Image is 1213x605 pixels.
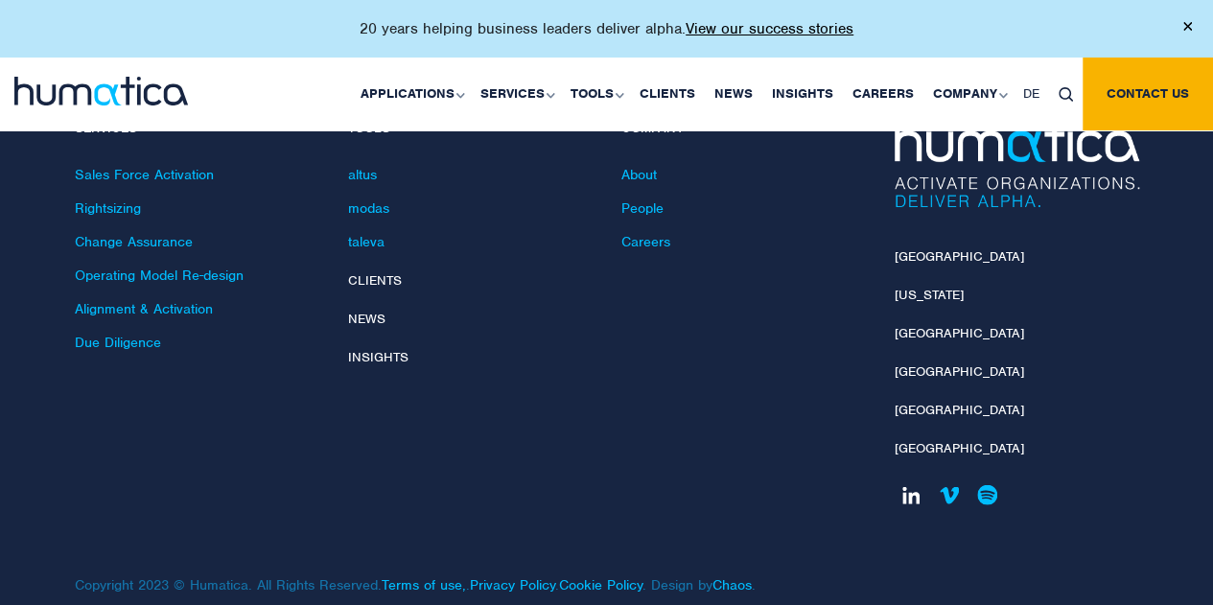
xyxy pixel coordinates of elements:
[348,199,389,217] a: modas
[895,478,928,512] a: Humatica on Linkedin
[895,248,1024,265] a: [GEOGRAPHIC_DATA]
[360,19,853,38] p: 20 years helping business leaders deliver alpha.
[705,58,762,130] a: News
[1059,87,1073,102] img: search_icon
[895,402,1024,418] a: [GEOGRAPHIC_DATA]
[895,287,964,303] a: [US_STATE]
[75,233,193,250] a: Change Assurance
[895,440,1024,456] a: [GEOGRAPHIC_DATA]
[762,58,843,130] a: Insights
[348,166,377,183] a: altus
[559,576,642,593] a: Cookie Policy
[621,233,670,250] a: Careers
[933,478,967,512] a: Humatica on Vimeo
[621,166,657,183] a: About
[1083,58,1213,130] a: Contact us
[470,576,555,593] a: Privacy Policy
[895,363,1024,380] a: [GEOGRAPHIC_DATA]
[348,349,408,365] a: Insights
[348,233,385,250] a: taleva
[971,478,1005,512] a: Humatica on Spotify
[14,77,188,105] img: logo
[382,576,466,593] a: Terms of use,
[1023,85,1039,102] span: DE
[348,311,385,327] a: News
[561,58,630,130] a: Tools
[843,58,923,130] a: Careers
[75,538,866,593] p: Copyright 2023 © Humatica. All Rights Reserved. . . . Design by .
[630,58,705,130] a: Clients
[923,58,1014,130] a: Company
[75,300,213,317] a: Alignment & Activation
[712,576,752,593] a: Chaos
[75,267,244,284] a: Operating Model Re-design
[621,199,664,217] a: People
[471,58,561,130] a: Services
[351,58,471,130] a: Applications
[895,121,1139,207] img: Humatica
[75,166,214,183] a: Sales Force Activation
[348,272,402,289] a: Clients
[75,334,161,351] a: Due Diligence
[686,19,853,38] a: View our success stories
[1014,58,1049,130] a: DE
[75,199,141,217] a: Rightsizing
[895,325,1024,341] a: [GEOGRAPHIC_DATA]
